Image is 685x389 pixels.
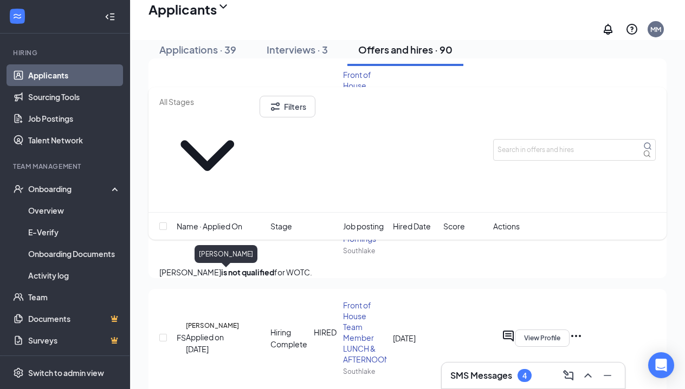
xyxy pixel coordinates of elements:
[343,246,387,255] div: Southlake
[28,108,121,129] a: Job Postings
[28,129,121,151] a: Talent Network
[450,370,512,381] h3: SMS Messages
[28,64,121,86] a: Applicants
[581,369,594,382] svg: ChevronUp
[343,300,387,365] div: Front of House Team Member LUNCH & AFTERNOONS
[12,11,23,22] svg: WorkstreamLogo
[28,243,121,265] a: Onboarding Documents
[260,96,315,117] button: Filter Filters
[28,367,104,378] div: Switch to admin view
[159,266,656,278] p: [PERSON_NAME] for WOTC.
[443,220,465,232] span: Score
[186,331,224,355] div: Applied on [DATE]
[601,369,614,382] svg: Minimize
[28,86,121,108] a: Sourcing Tools
[270,326,313,350] div: Hiring Complete
[28,329,121,351] a: SurveysCrown
[643,142,652,150] svg: MagnifyingGlass
[105,11,115,22] svg: Collapse
[314,326,337,350] div: HIRED
[269,100,282,113] svg: Filter
[28,265,121,286] a: Activity log
[602,23,615,36] svg: Notifications
[13,48,119,57] div: Hiring
[159,96,255,108] input: All Stages
[524,334,560,342] span: View Profile
[159,43,236,56] div: Applications · 39
[599,367,616,384] button: Minimize
[28,200,121,221] a: Overview
[177,220,242,232] span: Name · Applied On
[28,183,112,194] div: Onboarding
[13,183,24,194] svg: UserCheck
[393,333,416,343] span: [DATE]
[195,245,257,263] div: [PERSON_NAME]
[177,332,186,344] div: FS
[393,220,431,232] span: Hired Date
[560,367,577,384] button: ComposeMessage
[343,220,384,232] span: Job posting
[13,162,119,171] div: Team Management
[493,220,520,232] span: Actions
[493,139,656,161] input: Search in offers and hires
[28,308,121,329] a: DocumentsCrown
[186,321,239,331] h5: [PERSON_NAME]
[625,23,638,36] svg: QuestionInfo
[515,329,570,347] button: View Profile
[28,286,121,308] a: Team
[221,267,274,277] b: is not qualified
[358,43,453,56] div: Offers and hires · 90
[13,367,24,378] svg: Settings
[650,25,661,34] div: MM
[570,329,583,342] svg: Ellipses
[267,43,328,56] div: Interviews · 3
[343,367,387,376] div: Southlake
[159,108,255,203] svg: ChevronDown
[579,367,597,384] button: ChevronUp
[648,352,674,378] div: Open Intercom Messenger
[522,371,527,380] div: 4
[270,220,292,232] span: Stage
[28,221,121,243] a: E-Verify
[502,329,515,342] svg: ActiveChat
[562,369,575,382] svg: ComposeMessage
